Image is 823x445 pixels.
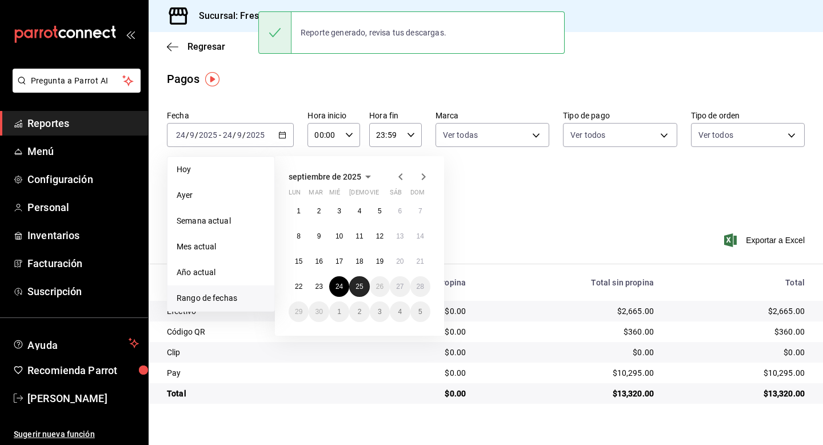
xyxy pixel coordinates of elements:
span: - [219,130,221,140]
span: Suscripción [27,284,139,299]
button: 5 de septiembre de 2025 [370,201,390,221]
button: 20 de septiembre de 2025 [390,251,410,272]
abbr: sábado [390,189,402,201]
div: Reporte generado, revisa tus descargas. [291,20,456,45]
span: / [186,130,189,140]
abbr: 30 de septiembre de 2025 [315,308,322,316]
button: 17 de septiembre de 2025 [329,251,349,272]
div: $0.00 [374,388,466,399]
h3: Sucursal: Fresh Food [190,9,287,23]
abbr: miércoles [329,189,340,201]
span: Exportar a Excel [726,233,805,247]
input: ---- [198,130,218,140]
button: 29 de septiembre de 2025 [289,301,309,322]
span: septiembre de 2025 [289,172,361,181]
div: Total [672,278,805,287]
button: 13 de septiembre de 2025 [390,226,410,247]
div: Total sin propina [484,278,654,287]
label: Hora fin [369,112,422,120]
abbr: 28 de septiembre de 2025 [417,283,424,291]
button: 23 de septiembre de 2025 [309,276,329,297]
button: 15 de septiembre de 2025 [289,251,309,272]
div: $0.00 [374,347,466,358]
abbr: 14 de septiembre de 2025 [417,232,424,240]
abbr: 8 de septiembre de 2025 [297,232,301,240]
span: Mes actual [177,241,265,253]
div: $360.00 [484,326,654,337]
abbr: 15 de septiembre de 2025 [295,257,302,265]
span: Ayer [177,189,265,201]
span: Ayuda [27,336,124,350]
span: Hoy [177,164,265,176]
div: Clip [167,347,355,358]
input: ---- [246,130,265,140]
span: Ver todas [443,129,478,141]
button: 25 de septiembre de 2025 [349,276,369,297]
span: Sugerir nueva función [14,428,139,440]
button: Tooltip marker [205,72,219,86]
abbr: 29 de septiembre de 2025 [295,308,302,316]
abbr: martes [309,189,322,201]
button: open_drawer_menu [126,30,135,39]
label: Hora inicio [307,112,360,120]
div: $13,320.00 [484,388,654,399]
abbr: 20 de septiembre de 2025 [396,257,403,265]
button: 19 de septiembre de 2025 [370,251,390,272]
a: Pregunta a Parrot AI [8,83,141,95]
input: -- [237,130,242,140]
div: $10,295.00 [484,367,654,379]
button: 26 de septiembre de 2025 [370,276,390,297]
button: 14 de septiembre de 2025 [410,226,430,247]
div: Pagos [167,70,199,88]
label: Fecha [167,112,294,120]
abbr: 5 de octubre de 2025 [418,308,422,316]
abbr: 6 de septiembre de 2025 [398,207,402,215]
div: $0.00 [484,347,654,358]
span: / [195,130,198,140]
button: 10 de septiembre de 2025 [329,226,349,247]
abbr: 10 de septiembre de 2025 [335,232,343,240]
abbr: 25 de septiembre de 2025 [355,283,363,291]
span: Recomienda Parrot [27,363,139,378]
button: 1 de septiembre de 2025 [289,201,309,221]
span: [PERSON_NAME] [27,391,139,406]
abbr: 19 de septiembre de 2025 [376,257,383,265]
span: Rango de fechas [177,292,265,304]
abbr: 4 de octubre de 2025 [398,308,402,316]
button: 24 de septiembre de 2025 [329,276,349,297]
div: $13,320.00 [672,388,805,399]
abbr: 24 de septiembre de 2025 [335,283,343,291]
button: 3 de septiembre de 2025 [329,201,349,221]
span: Facturación [27,256,139,271]
span: / [242,130,246,140]
button: Regresar [167,41,225,52]
button: septiembre de 2025 [289,170,375,184]
abbr: 11 de septiembre de 2025 [355,232,363,240]
div: $360.00 [672,326,805,337]
button: 16 de septiembre de 2025 [309,251,329,272]
button: 2 de septiembre de 2025 [309,201,329,221]
button: Pregunta a Parrot AI [13,69,141,93]
div: $10,295.00 [672,367,805,379]
label: Tipo de orden [691,112,805,120]
abbr: 18 de septiembre de 2025 [355,257,363,265]
div: $2,665.00 [484,305,654,317]
abbr: 16 de septiembre de 2025 [315,257,322,265]
span: Ver todos [698,129,733,141]
button: 5 de octubre de 2025 [410,301,430,322]
abbr: 27 de septiembre de 2025 [396,283,403,291]
div: Código QR [167,326,355,337]
button: 12 de septiembre de 2025 [370,226,390,247]
abbr: domingo [410,189,425,201]
abbr: 9 de septiembre de 2025 [317,232,321,240]
div: $2,665.00 [672,305,805,317]
span: Configuración [27,172,139,187]
abbr: 3 de septiembre de 2025 [337,207,341,215]
span: Semana actual [177,215,265,227]
abbr: 22 de septiembre de 2025 [295,283,302,291]
button: 27 de septiembre de 2025 [390,276,410,297]
input: -- [189,130,195,140]
button: 22 de septiembre de 2025 [289,276,309,297]
abbr: 2 de octubre de 2025 [358,308,362,316]
button: 6 de septiembre de 2025 [390,201,410,221]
